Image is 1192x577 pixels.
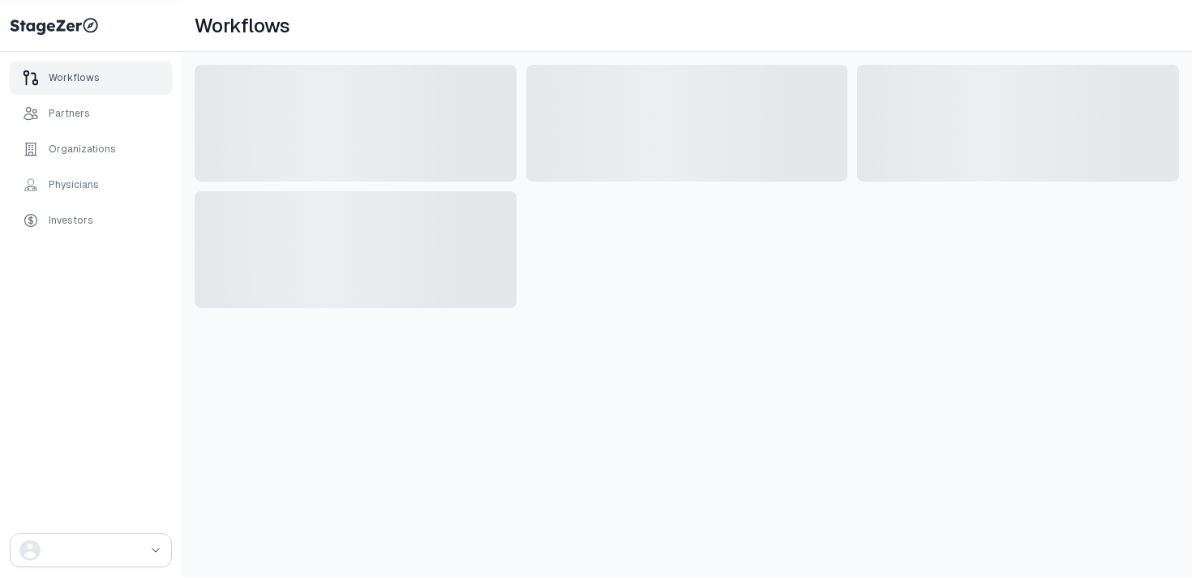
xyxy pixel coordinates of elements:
[49,178,99,191] div: Physicians
[10,133,172,165] a: Organizations
[195,13,289,39] h1: Workflows
[49,214,93,227] div: Investors
[10,533,172,567] button: drop down button
[49,71,100,84] div: Workflows
[10,97,172,130] a: Partners
[49,143,116,156] div: Organizations
[10,169,172,201] a: Physicians
[10,62,172,94] a: Workflows
[10,204,172,237] a: Investors
[49,107,90,120] div: Partners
